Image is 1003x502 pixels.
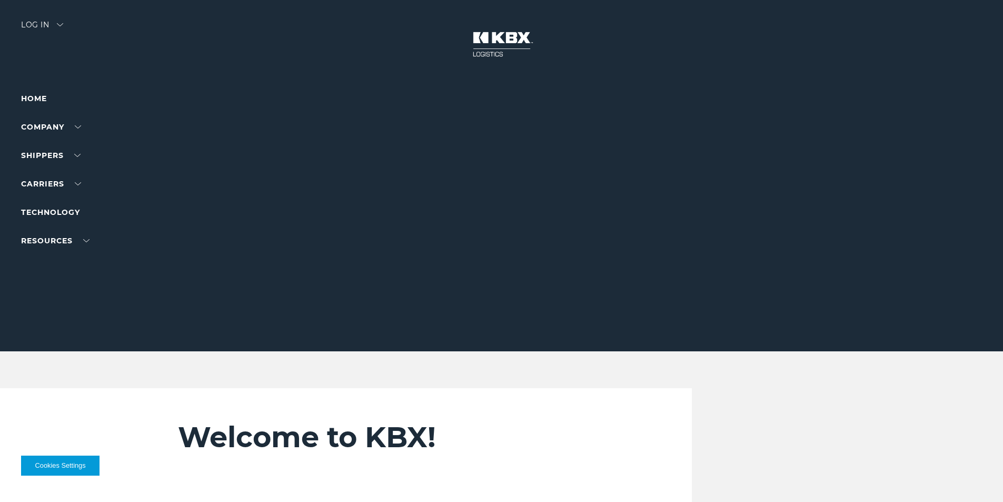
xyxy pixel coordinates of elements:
[462,21,541,67] img: kbx logo
[57,23,63,26] img: arrow
[21,21,63,36] div: Log in
[21,456,100,476] button: Cookies Settings
[21,122,81,132] a: Company
[21,151,81,160] a: SHIPPERS
[21,179,81,189] a: Carriers
[21,208,80,217] a: Technology
[178,420,629,455] h2: Welcome to KBX!
[21,94,47,103] a: Home
[21,236,90,245] a: RESOURCES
